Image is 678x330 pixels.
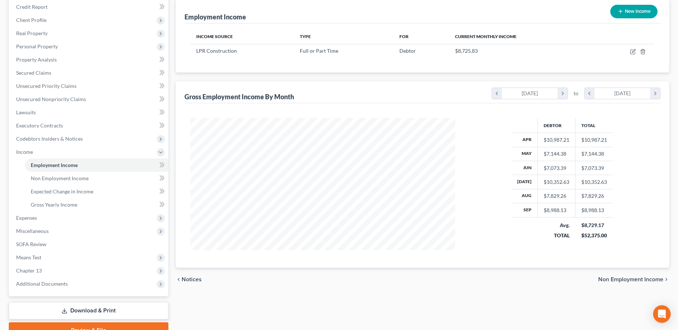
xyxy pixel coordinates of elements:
div: $52,375.00 [581,232,607,239]
th: [DATE] [511,175,538,189]
td: $10,987.21 [575,133,613,147]
span: Lawsuits [16,109,36,115]
a: Executory Contracts [10,119,168,132]
button: chevron_left Notices [176,277,202,282]
a: Expected Change in Income [25,185,168,198]
span: Expenses [16,215,37,221]
td: $10,352.63 [575,175,613,189]
i: chevron_right [663,277,669,282]
span: Personal Property [16,43,58,49]
th: Debtor [538,118,575,133]
div: Open Intercom Messenger [653,305,671,323]
span: Credit Report [16,4,48,10]
a: Property Analysis [10,53,168,66]
th: Sep [511,203,538,217]
th: Jun [511,161,538,175]
th: Aug [511,189,538,203]
span: Client Profile [16,17,46,23]
a: Unsecured Nonpriority Claims [10,93,168,106]
i: chevron_left [176,277,182,282]
div: $8,729.17 [581,222,607,229]
span: Real Property [16,30,48,36]
td: $7,073.39 [575,161,613,175]
span: Miscellaneous [16,228,49,234]
div: $7,829.26 [544,192,569,200]
span: Means Test [16,254,41,260]
span: Gross Yearly Income [31,201,77,208]
div: $10,987.21 [544,136,569,144]
i: chevron_right [650,88,660,99]
span: For [399,34,409,39]
span: Unsecured Priority Claims [16,83,77,89]
a: Download & Print [9,302,168,319]
i: chevron_right [558,88,567,99]
span: Codebtors Insiders & Notices [16,136,83,142]
div: Employment Income [185,12,246,21]
div: Avg. [544,222,570,229]
div: Gross Employment Income By Month [185,92,294,101]
div: $7,144.38 [544,150,569,157]
button: Non Employment Income chevron_right [598,277,669,282]
span: Non Employment Income [31,175,89,181]
span: Expected Change in Income [31,188,93,194]
i: chevron_left [492,88,502,99]
span: Full or Part Time [300,48,338,54]
span: Non Employment Income [598,277,663,282]
td: $7,144.38 [575,147,613,161]
span: Income Source [196,34,233,39]
span: Type [300,34,311,39]
div: [DATE] [595,88,651,99]
span: Chapter 13 [16,267,42,274]
th: Apr [511,133,538,147]
a: Gross Yearly Income [25,198,168,211]
div: [DATE] [502,88,558,99]
div: $8,988.13 [544,207,569,214]
th: May [511,147,538,161]
span: to [574,90,578,97]
span: Additional Documents [16,281,68,287]
span: Income [16,149,33,155]
span: $8,725.83 [455,48,478,54]
a: SOFA Review [10,238,168,251]
td: $7,829.26 [575,189,613,203]
a: Unsecured Priority Claims [10,79,168,93]
i: chevron_left [585,88,595,99]
span: Employment Income [31,162,78,168]
div: TOTAL [544,232,570,239]
a: Lawsuits [10,106,168,119]
span: SOFA Review [16,241,46,247]
span: Debtor [399,48,416,54]
span: Current Monthly Income [455,34,517,39]
th: Total [575,118,613,133]
span: Secured Claims [16,70,51,76]
span: Unsecured Nonpriority Claims [16,96,86,102]
span: Property Analysis [16,56,57,63]
a: Credit Report [10,0,168,14]
div: $7,073.39 [544,164,569,172]
button: New Income [610,5,657,18]
td: $8,988.13 [575,203,613,217]
a: Non Employment Income [25,172,168,185]
a: Employment Income [25,159,168,172]
div: $10,352.63 [544,178,569,186]
span: Notices [182,277,202,282]
span: Executory Contracts [16,122,63,129]
a: Secured Claims [10,66,168,79]
span: LPR Construction [196,48,237,54]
